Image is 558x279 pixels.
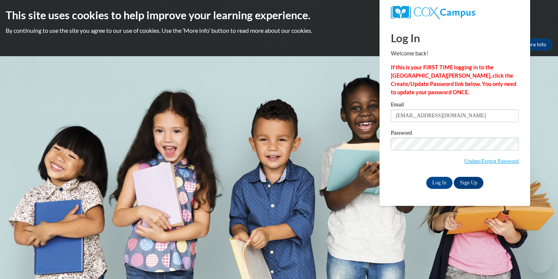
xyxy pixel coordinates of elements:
a: COX Campus [391,6,519,19]
h1: Log In [391,30,519,46]
p: By continuing to use the site you agree to our use of cookies. Use the ‘More info’ button to read... [6,26,552,35]
input: Log In [426,177,453,189]
a: Update/Forgot Password [464,158,519,164]
h2: This site uses cookies to help improve your learning experience. [6,8,552,23]
p: Welcome back! [391,49,519,58]
strong: If this is your FIRST TIME logging in to the [GEOGRAPHIC_DATA][PERSON_NAME], click the Create/Upd... [391,64,516,95]
label: Password [391,130,519,138]
label: Email [391,102,519,109]
a: Sign Up [454,177,483,189]
iframe: Button to launch messaging window [528,249,552,273]
img: COX Campus [391,6,475,19]
a: More Info [517,38,552,51]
